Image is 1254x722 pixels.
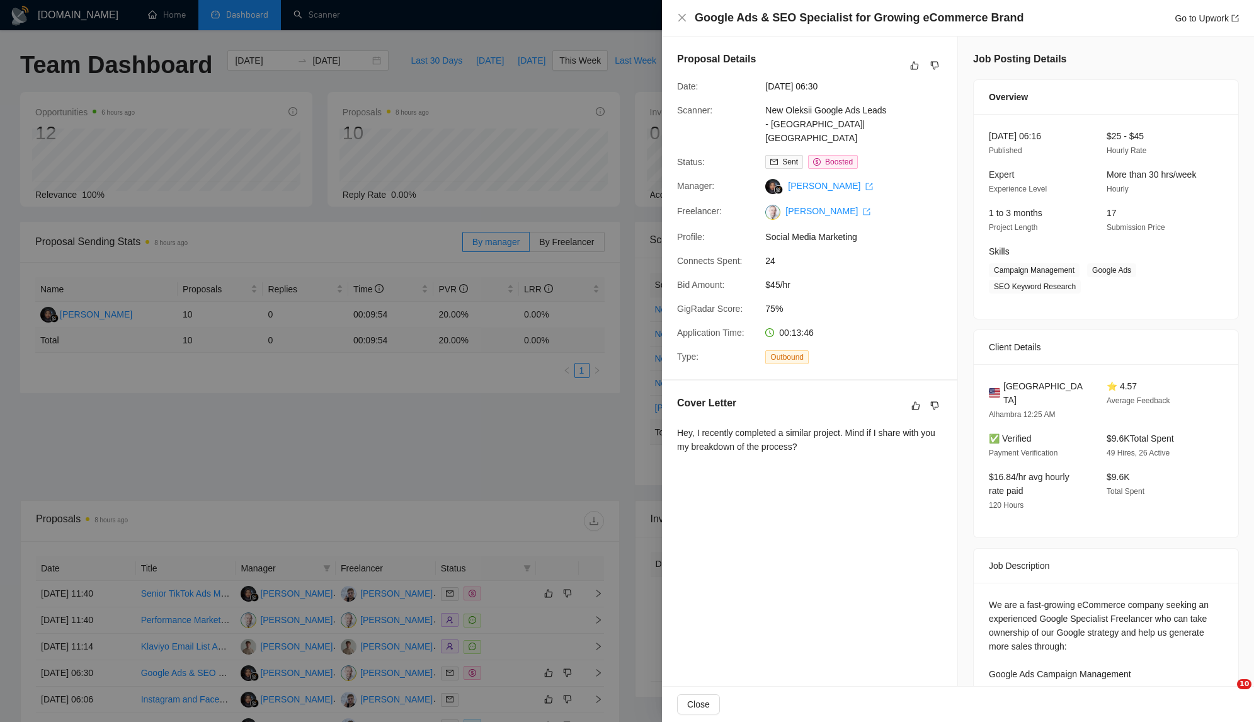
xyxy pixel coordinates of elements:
[677,105,712,115] span: Scanner:
[1107,185,1129,193] span: Hourly
[989,472,1069,496] span: $16.84/hr avg hourly rate paid
[910,60,919,71] span: like
[677,304,743,314] span: GigRadar Score:
[765,254,954,268] span: 24
[1107,472,1130,482] span: $9.6K
[677,352,698,362] span: Type:
[765,230,954,244] span: Social Media Marketing
[989,208,1042,218] span: 1 to 3 months
[1107,169,1196,180] span: More than 30 hrs/week
[677,280,725,290] span: Bid Amount:
[825,158,853,166] span: Boosted
[989,549,1223,583] div: Job Description
[695,10,1023,26] h4: Google Ads & SEO Specialist for Growing eCommerce Brand
[1107,381,1137,391] span: ⭐ 4.57
[989,90,1028,104] span: Overview
[788,181,873,191] a: [PERSON_NAME] export
[782,158,798,166] span: Sent
[1231,14,1239,22] span: export
[1107,146,1146,155] span: Hourly Rate
[677,232,705,242] span: Profile:
[989,410,1055,419] span: Alhambra 12:25 AM
[687,697,710,711] span: Close
[1175,13,1239,23] a: Go to Upworkexport
[677,694,720,714] button: Close
[911,401,920,411] span: like
[989,169,1014,180] span: Expert
[989,131,1041,141] span: [DATE] 06:16
[774,185,783,194] img: gigradar-bm.png
[770,158,778,166] span: mail
[989,223,1037,232] span: Project Length
[1107,208,1117,218] span: 17
[765,302,954,316] span: 75%
[863,208,870,215] span: export
[989,449,1057,457] span: Payment Verification
[973,52,1066,67] h5: Job Posting Details
[1107,449,1170,457] span: 49 Hires, 26 Active
[765,105,886,143] a: New Oleksii Google Ads Leads - [GEOGRAPHIC_DATA]|[GEOGRAPHIC_DATA]
[865,183,873,190] span: export
[677,13,687,23] span: close
[989,280,1081,294] span: SEO Keyword Research
[1211,679,1241,709] iframe: Intercom live chat
[765,205,780,220] img: c1-Ow9aLcblqxt-YoFKzxHgGnqRasFAsWW5KzfFKq3aDEBdJ9EVDXstja2V5Hd90t7
[677,396,736,411] h5: Cover Letter
[989,501,1023,510] span: 120 Hours
[989,246,1010,256] span: Skills
[677,328,744,338] span: Application Time:
[989,386,1000,400] img: 🇺🇸
[1107,487,1144,496] span: Total Spent
[1107,131,1144,141] span: $25 - $45
[1107,223,1165,232] span: Submission Price
[765,350,809,364] span: Outbound
[813,158,821,166] span: dollar
[1107,433,1174,444] span: $9.6K Total Spent
[765,278,954,292] span: $45/hr
[785,206,870,216] a: [PERSON_NAME] export
[1107,396,1170,405] span: Average Feedback
[765,328,774,337] span: clock-circle
[927,58,942,73] button: dislike
[989,185,1047,193] span: Experience Level
[927,398,942,413] button: dislike
[930,60,939,71] span: dislike
[907,58,922,73] button: like
[1003,379,1086,407] span: [GEOGRAPHIC_DATA]
[1237,679,1251,689] span: 10
[677,52,756,67] h5: Proposal Details
[930,401,939,411] span: dislike
[677,13,687,23] button: Close
[677,157,705,167] span: Status:
[677,81,698,91] span: Date:
[677,181,714,191] span: Manager:
[677,256,743,266] span: Connects Spent:
[677,426,942,454] div: Hey, I recently completed a similar project. Mind if I share with you my breakdown of the process...
[989,433,1032,444] span: ✅ Verified
[677,206,722,216] span: Freelancer:
[989,263,1080,277] span: Campaign Management
[908,398,923,413] button: like
[779,328,814,338] span: 00:13:46
[765,79,954,93] span: [DATE] 06:30
[1087,263,1136,277] span: Google Ads
[989,330,1223,364] div: Client Details
[989,146,1022,155] span: Published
